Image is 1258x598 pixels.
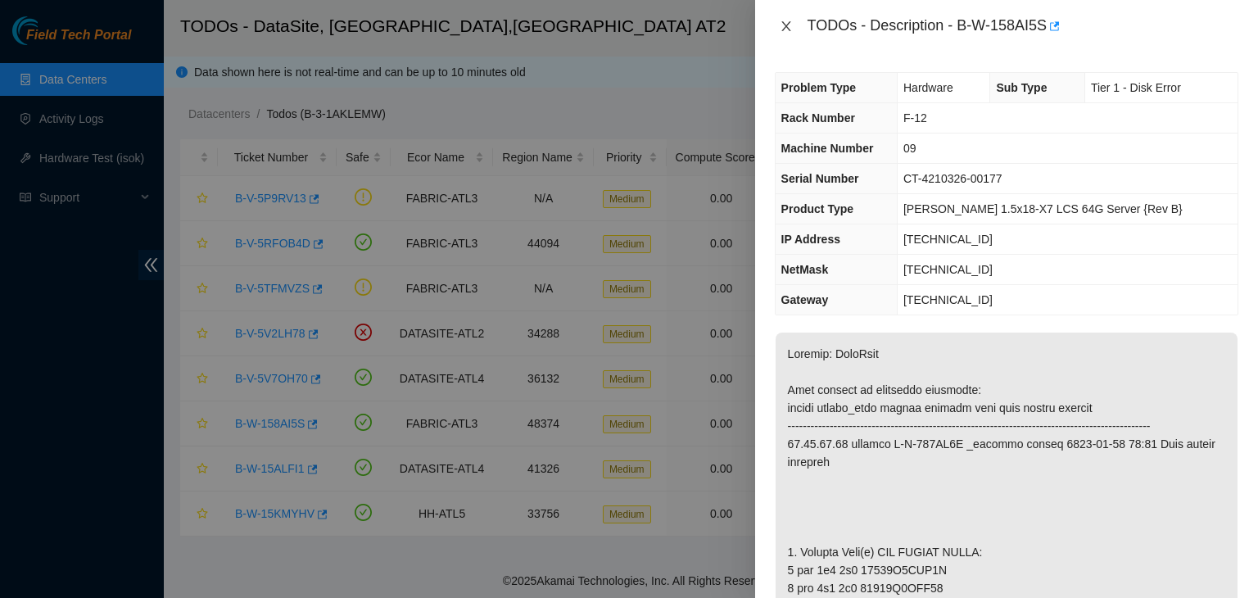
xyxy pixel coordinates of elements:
span: Tier 1 - Disk Error [1091,81,1181,94]
span: Machine Number [781,142,874,155]
span: Hardware [903,81,953,94]
span: [TECHNICAL_ID] [903,293,993,306]
span: [PERSON_NAME] 1.5x18-X7 LCS 64G Server {Rev B} [903,202,1183,215]
span: Sub Type [996,81,1047,94]
span: Problem Type [781,81,857,94]
span: F-12 [903,111,927,125]
span: Rack Number [781,111,855,125]
button: Close [775,19,798,34]
span: Gateway [781,293,829,306]
span: Product Type [781,202,853,215]
span: close [780,20,793,33]
span: [TECHNICAL_ID] [903,233,993,246]
span: 09 [903,142,916,155]
div: TODOs - Description - B-W-158AI5S [808,13,1238,39]
span: NetMask [781,263,829,276]
span: IP Address [781,233,840,246]
span: CT-4210326-00177 [903,172,1002,185]
span: [TECHNICAL_ID] [903,263,993,276]
span: Serial Number [781,172,859,185]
